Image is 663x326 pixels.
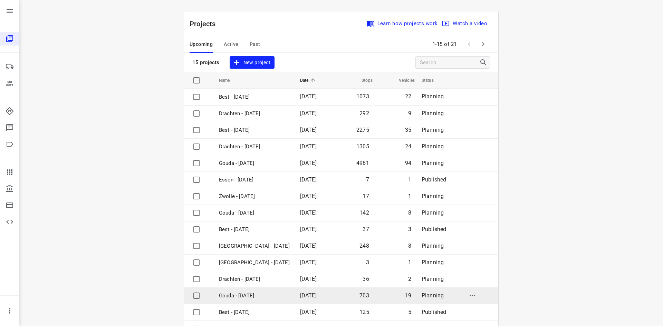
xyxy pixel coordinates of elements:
p: 15 projects [192,59,220,66]
span: 8 [408,243,411,249]
span: 1 [408,193,411,199]
span: 3 [408,226,411,233]
span: Next Page [476,37,490,51]
span: 292 [359,110,369,117]
span: 3 [366,259,369,266]
span: [DATE] [300,226,317,233]
span: [DATE] [300,309,317,315]
span: Status [422,76,443,85]
input: Search projects [420,57,479,68]
span: 1 [408,259,411,266]
span: 8 [408,209,411,216]
p: Gouda - [DATE] [219,159,290,167]
span: 9 [408,110,411,117]
span: 2 [408,276,411,282]
span: [DATE] [300,110,317,117]
span: Date [300,76,318,85]
span: Past [250,40,260,49]
span: 703 [359,292,369,299]
span: Published [422,309,446,315]
span: [DATE] [300,160,317,166]
span: Published [422,226,446,233]
p: Best - Thursday [219,308,290,316]
p: Drachten - [DATE] [219,275,290,283]
span: [DATE] [300,292,317,299]
span: 1-15 of 21 [430,37,460,52]
span: 5 [408,309,411,315]
span: Upcoming [190,40,213,49]
span: Previous Page [462,37,476,51]
span: 1 [408,176,411,183]
button: New project [230,56,275,69]
span: Planning [422,276,444,282]
span: [DATE] [300,193,317,199]
p: Zwolle - [DATE] [219,192,290,200]
p: [GEOGRAPHIC_DATA] - [DATE] [219,242,290,250]
span: [DATE] [300,127,317,133]
div: Search [479,58,490,67]
p: Gouda - [DATE] [219,292,290,300]
span: 22 [405,93,411,100]
span: Planning [422,127,444,133]
span: 17 [363,193,369,199]
span: 7 [366,176,369,183]
span: 35 [405,127,411,133]
p: Best - [DATE] [219,93,290,101]
span: 24 [405,143,411,150]
span: Planning [422,110,444,117]
span: 1305 [356,143,369,150]
p: Drachten - [DATE] [219,143,290,151]
span: [DATE] [300,259,317,266]
span: Planning [422,292,444,299]
p: Best - [DATE] [219,126,290,134]
p: Drachten - [DATE] [219,110,290,118]
span: 125 [359,309,369,315]
span: New project [234,58,270,67]
span: Planning [422,259,444,266]
span: [DATE] [300,143,317,150]
span: 36 [363,276,369,282]
span: Vehicles [390,76,415,85]
span: [DATE] [300,276,317,282]
p: Gouda - [DATE] [219,209,290,217]
span: 248 [359,243,369,249]
span: Stops [353,76,373,85]
span: Planning [422,93,444,100]
span: Planning [422,193,444,199]
span: 19 [405,292,411,299]
span: 142 [359,209,369,216]
p: Projects [190,19,221,29]
span: Active [224,40,238,49]
span: 94 [405,160,411,166]
span: 37 [363,226,369,233]
p: [GEOGRAPHIC_DATA] - [DATE] [219,259,290,267]
span: Planning [422,209,444,216]
span: 4961 [356,160,369,166]
span: Planning [422,160,444,166]
span: Published [422,176,446,183]
span: [DATE] [300,243,317,249]
span: 1073 [356,93,369,100]
span: 2275 [356,127,369,133]
span: Name [219,76,239,85]
p: Best - [DATE] [219,226,290,234]
span: [DATE] [300,209,317,216]
p: Essen - [DATE] [219,176,290,184]
span: [DATE] [300,176,317,183]
span: [DATE] [300,93,317,100]
span: Planning [422,143,444,150]
span: Planning [422,243,444,249]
